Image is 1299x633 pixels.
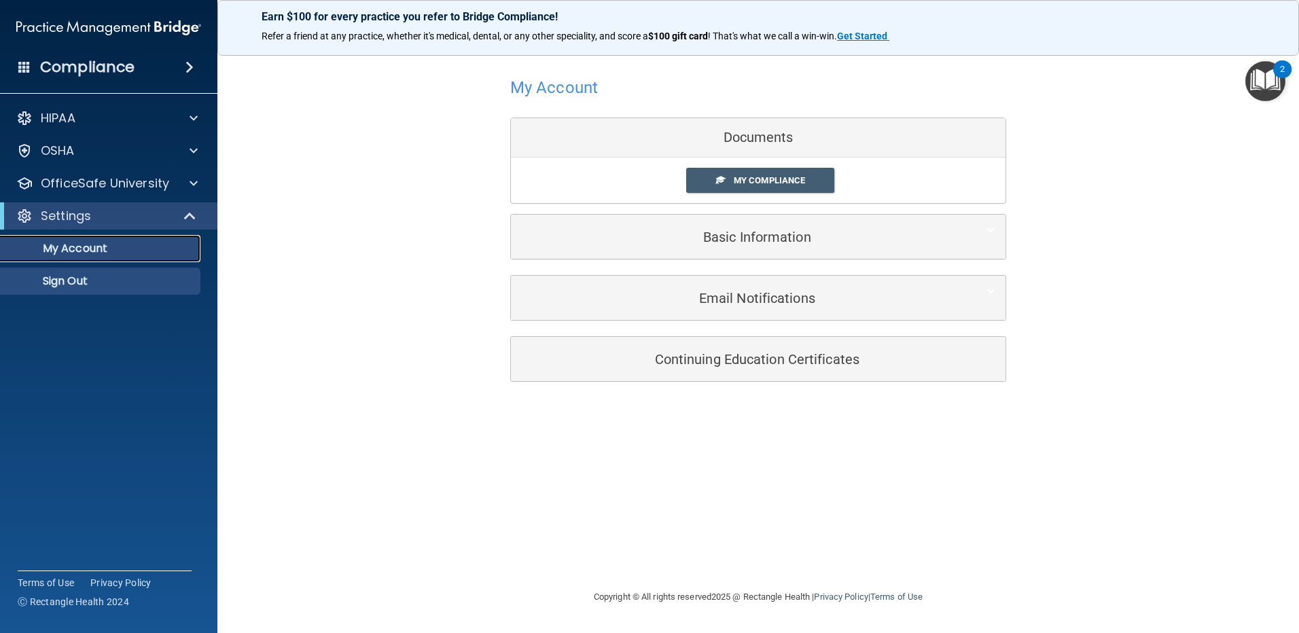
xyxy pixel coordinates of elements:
[262,31,648,41] span: Refer a friend at any practice, whether it's medical, dental, or any other speciality, and score a
[648,31,708,41] strong: $100 gift card
[837,31,887,41] strong: Get Started
[521,344,995,374] a: Continuing Education Certificates
[521,283,995,313] a: Email Notifications
[521,352,954,367] h5: Continuing Education Certificates
[16,208,197,224] a: Settings
[16,14,201,41] img: PMB logo
[40,58,135,77] h4: Compliance
[18,576,74,590] a: Terms of Use
[521,221,995,252] a: Basic Information
[837,31,889,41] a: Get Started
[734,175,805,185] span: My Compliance
[1245,61,1285,101] button: Open Resource Center, 2 new notifications
[16,143,198,159] a: OSHA
[18,595,129,609] span: Ⓒ Rectangle Health 2024
[511,118,1006,158] div: Documents
[90,576,152,590] a: Privacy Policy
[814,592,868,602] a: Privacy Policy
[262,10,1255,23] p: Earn $100 for every practice you refer to Bridge Compliance!
[9,274,194,288] p: Sign Out
[870,592,923,602] a: Terms of Use
[521,230,954,245] h5: Basic Information
[41,143,75,159] p: OSHA
[521,291,954,306] h5: Email Notifications
[41,110,75,126] p: HIPAA
[41,208,91,224] p: Settings
[1280,69,1285,87] div: 2
[41,175,169,192] p: OfficeSafe University
[9,242,194,255] p: My Account
[510,575,1006,619] div: Copyright © All rights reserved 2025 @ Rectangle Health | |
[708,31,837,41] span: ! That's what we call a win-win.
[16,110,198,126] a: HIPAA
[16,175,198,192] a: OfficeSafe University
[510,79,598,96] h4: My Account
